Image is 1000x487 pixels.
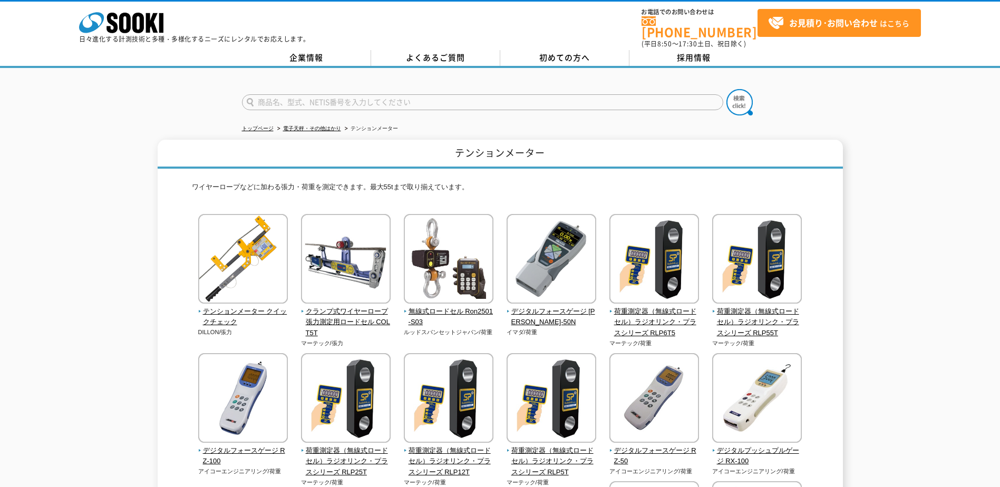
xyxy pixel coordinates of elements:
[609,445,700,467] span: デジタルフォースゲージ RZ-50
[507,353,596,445] img: 荷重測定器（無線式ロードセル）ラジオリンク・プラスシリーズ RLP5T
[539,52,590,63] span: 初めての方へ
[712,435,802,467] a: デジタルプッシュプルゲージ RX-100
[507,214,596,306] img: デジタルフォースゲージ ZTS-50N
[198,306,288,328] span: テンションメーター クイックチェック
[712,306,802,339] span: 荷重測定器（無線式ロードセル）ラジオリンク・プラスシリーズ RLP55T
[404,214,493,306] img: 無線式ロードセル Ron2501-S03
[198,467,288,476] p: アイコーエンジニアリング/荷重
[789,16,878,29] strong: お見積り･お問い合わせ
[301,306,391,339] span: クランプ式ワイヤーロープ張力測定用ロードセル COLT5T
[79,36,310,42] p: 日々進化する計測技術と多種・多様化するニーズにレンタルでお応えします。
[500,50,629,66] a: 初めての方へ
[242,50,371,66] a: 企業情報
[712,445,802,467] span: デジタルプッシュプルゲージ RX-100
[609,306,700,339] span: 荷重測定器（無線式ロードセル）ラジオリンク・プラスシリーズ RLP6T5
[404,296,494,328] a: 無線式ロードセル Ron2501-S03
[198,353,288,445] img: デジタルフォースゲージ RZ-100
[343,123,398,134] li: テンションメーター
[642,9,758,15] span: お電話でのお問い合わせは
[242,125,274,131] a: トップページ
[158,140,843,169] h1: テンションメーター
[609,339,700,348] p: マーテック/荷重
[404,328,494,337] p: ルッドスパンセットジャパン/荷重
[198,445,288,467] span: デジタルフォースゲージ RZ-100
[758,9,921,37] a: お見積り･お問い合わせはこちら
[642,16,758,38] a: [PHONE_NUMBER]
[678,39,697,48] span: 17:30
[404,306,494,328] span: 無線式ロードセル Ron2501-S03
[712,353,802,445] img: デジタルプッシュプルゲージ RX-100
[642,39,746,48] span: (平日 ～ 土日、祝日除く)
[301,214,391,306] img: クランプ式ワイヤーロープ張力測定用ロードセル COLT5T
[768,15,909,31] span: はこちら
[242,94,723,110] input: 商品名、型式、NETIS番号を入力してください
[404,445,494,478] span: 荷重測定器（無線式ロードセル）ラジオリンク・プラスシリーズ RLP12T
[609,435,700,467] a: デジタルフォースゲージ RZ-50
[198,328,288,337] p: DILLON/張力
[507,328,597,337] p: イマダ/荷重
[712,467,802,476] p: アイコーエンジニアリング/荷重
[507,306,597,328] span: デジタルフォースゲージ [PERSON_NAME]-50N
[404,435,494,478] a: 荷重測定器（無線式ロードセル）ラジオリンク・プラスシリーズ RLP12T
[198,214,288,306] img: テンションメーター クイックチェック
[726,89,753,115] img: btn_search.png
[404,478,494,487] p: マーテック/荷重
[712,214,802,306] img: 荷重測定器（無線式ロードセル）ラジオリンク・プラスシリーズ RLP55T
[629,50,759,66] a: 採用情報
[198,296,288,328] a: テンションメーター クイックチェック
[609,353,699,445] img: デジタルフォースゲージ RZ-50
[283,125,341,131] a: 電子天秤・その他はかり
[404,353,493,445] img: 荷重測定器（無線式ロードセル）ラジオリンク・プラスシリーズ RLP12T
[609,296,700,339] a: 荷重測定器（無線式ロードセル）ラジオリンク・プラスシリーズ RLP6T5
[609,214,699,306] img: 荷重測定器（無線式ロードセル）ラジオリンク・プラスシリーズ RLP6T5
[198,435,288,467] a: デジタルフォースゲージ RZ-100
[712,296,802,339] a: 荷重測定器（無線式ロードセル）ラジオリンク・プラスシリーズ RLP55T
[301,478,391,487] p: マーテック/荷重
[301,435,391,478] a: 荷重測定器（無線式ロードセル）ラジオリンク・プラスシリーズ RLP25T
[507,296,597,328] a: デジタルフォースゲージ [PERSON_NAME]-50N
[301,445,391,478] span: 荷重測定器（無線式ロードセル）ラジオリンク・プラスシリーズ RLP25T
[507,435,597,478] a: 荷重測定器（無線式ロードセル）ラジオリンク・プラスシリーズ RLP5T
[301,353,391,445] img: 荷重測定器（無線式ロードセル）ラジオリンク・プラスシリーズ RLP25T
[609,467,700,476] p: アイコーエンジニアリング/荷重
[301,296,391,339] a: クランプ式ワイヤーロープ張力測定用ロードセル COLT5T
[507,445,597,478] span: 荷重測定器（無線式ロードセル）ラジオリンク・プラスシリーズ RLP5T
[371,50,500,66] a: よくあるご質問
[192,182,809,198] p: ワイヤーロープなどに加わる張力・荷重を測定できます。最大55tまで取り揃えています。
[712,339,802,348] p: マーテック/荷重
[301,339,391,348] p: マーテック/張力
[657,39,672,48] span: 8:50
[507,478,597,487] p: マーテック/荷重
